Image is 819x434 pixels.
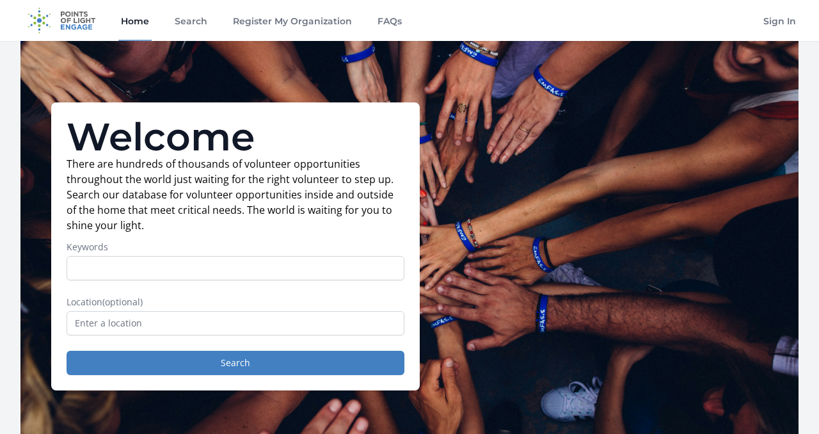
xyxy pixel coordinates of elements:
p: There are hundreds of thousands of volunteer opportunities throughout the world just waiting for ... [67,156,404,233]
button: Search [67,351,404,375]
h1: Welcome [67,118,404,156]
label: Keywords [67,241,404,253]
span: (optional) [102,296,143,308]
label: Location [67,296,404,309]
input: Enter a location [67,311,404,335]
